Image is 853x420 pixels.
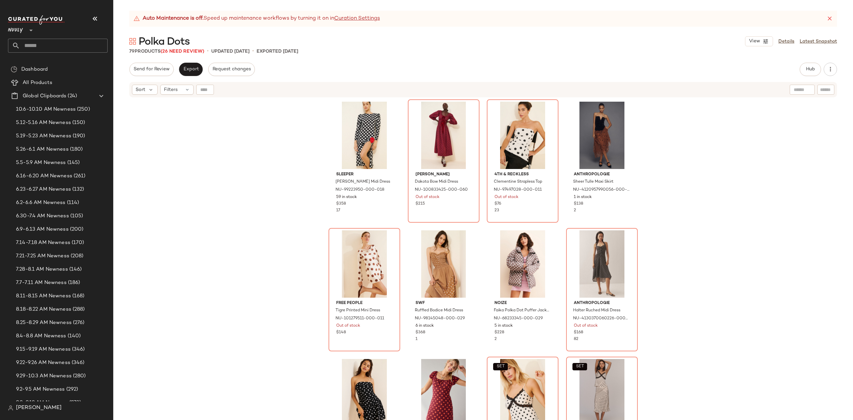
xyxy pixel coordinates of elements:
[410,102,477,169] img: 100833425_060_b
[494,337,497,341] span: 2
[16,359,70,367] span: 9.22-9.26 AM Newness
[71,119,85,127] span: (150)
[16,319,72,327] span: 8.25-8.29 AM Newness
[16,239,70,247] span: 7.14-7.18 AM Newness
[573,179,613,185] span: Sheer Tulle Maxi Skirt
[257,48,298,55] p: Exported [DATE]
[336,308,380,314] span: Tigre Printed Mini Dress
[71,186,84,193] span: (132)
[574,172,630,178] span: Anthropologie
[745,36,773,46] button: View
[16,159,66,167] span: 5.5-5.9 AM Newness
[410,230,477,298] img: 98145048_029_b
[66,159,80,167] span: (145)
[16,106,76,113] span: 10.6-10.10 AM Newness
[71,132,85,140] span: (190)
[8,405,13,411] img: svg%3e
[66,199,79,207] span: (114)
[574,201,583,207] span: $138
[70,239,84,247] span: (170)
[139,35,190,49] span: Polka Dots
[336,330,346,336] span: $148
[575,364,584,369] span: SET
[574,323,598,329] span: Out of stock
[179,63,203,76] button: Export
[71,346,85,353] span: (346)
[211,48,250,55] p: updated [DATE]
[69,226,84,233] span: (200)
[16,404,62,412] span: [PERSON_NAME]
[65,386,78,393] span: (292)
[336,194,357,200] span: 59 in stock
[574,194,592,200] span: 1 in stock
[252,47,254,55] span: •
[572,363,587,370] button: SET
[183,67,199,72] span: Export
[489,102,556,169] img: 97497028_011_b
[129,38,136,45] img: svg%3e
[164,86,178,93] span: Filters
[331,230,398,298] img: 101279511_011_b
[161,49,204,54] span: (26 Need Review)
[133,67,170,72] span: Send for Review
[415,308,463,314] span: Ruffled Bodice Midi Dress
[416,300,472,306] span: SWF
[67,279,80,287] span: (186)
[416,337,418,341] span: 1
[16,266,68,273] span: 7.28-8.1 AM Newness
[568,102,635,169] img: 4120957990056_023_b
[11,66,17,73] img: svg%3e
[16,372,72,380] span: 9.29-10.3 AM Newness
[16,292,71,300] span: 8.11-8.15 AM Newness
[66,332,81,340] span: (140)
[494,330,504,336] span: $228
[16,399,68,407] span: 9.8-9.12 AM Newness
[69,146,83,153] span: (180)
[494,208,499,213] span: 23
[129,49,135,54] span: 79
[496,364,505,369] span: SET
[16,279,67,287] span: 7.7-7.11 AM Newness
[69,212,83,220] span: (105)
[494,172,551,178] span: 4th & Reckless
[71,306,85,313] span: (288)
[16,252,69,260] span: 7.21-7.25 AM Newness
[133,15,380,23] div: Speed up maintenance workflows by turning it on in
[16,199,66,207] span: 6.2-6.6 AM Newness
[568,230,635,298] img: 4130370060226_018_b
[23,79,52,87] span: All Products
[68,399,81,407] span: (273)
[16,386,65,393] span: 9.2-9.5 AM Newness
[336,208,340,213] span: 17
[806,67,815,72] span: Hub
[749,39,760,44] span: View
[16,306,71,313] span: 8.18-8.22 AM Newness
[336,316,384,322] span: NU-101279511-000-011
[207,47,209,55] span: •
[494,187,542,193] span: NU-97497028-000-011
[16,172,72,180] span: 6.16-6.20 AM Newness
[129,63,174,76] button: Send for Review
[16,186,71,193] span: 6.23-6.27 AM Newness
[494,201,501,207] span: $76
[331,102,398,169] img: 99223950_018_b
[415,179,458,185] span: Dakota Bow Midi Dress
[494,323,513,329] span: 5 in stock
[336,187,385,193] span: NU-99223950-000-018
[800,38,837,45] a: Latest Snapshot
[494,300,551,306] span: Noize
[416,330,425,336] span: $368
[416,194,439,200] span: Out of stock
[416,201,425,207] span: $215
[72,172,86,180] span: (261)
[8,23,23,35] span: Nuuly
[68,266,82,273] span: (146)
[415,187,468,193] span: NU-100833425-000-060
[76,106,90,113] span: (250)
[573,316,629,322] span: NU-4130370060226-000-018
[16,332,66,340] span: 8.4-8.8 AM Newness
[573,187,629,193] span: NU-4120957990056-000-023
[70,359,85,367] span: (346)
[574,208,576,213] span: 2
[574,300,630,306] span: Anthropologie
